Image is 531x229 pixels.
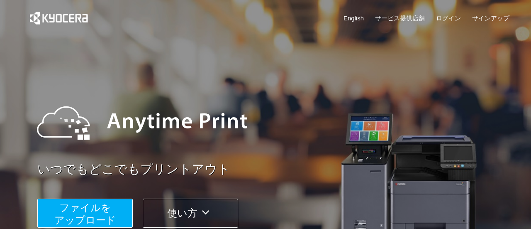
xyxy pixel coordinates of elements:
[343,14,364,22] a: English
[54,202,116,226] span: ファイルを ​​アップロード
[472,14,509,22] a: サインアップ
[375,14,425,22] a: サービス提供店舗
[436,14,461,22] a: ログイン
[37,199,133,228] button: ファイルを​​アップロード
[37,160,514,178] a: いつでもどこでもプリントアウト
[143,199,238,228] button: 使い方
